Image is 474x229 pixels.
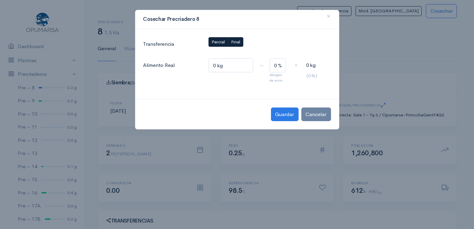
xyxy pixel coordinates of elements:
input: % [270,58,286,72]
span: Final [231,39,240,45]
span: lb [312,73,315,78]
button: Close [319,7,339,26]
small: (0 ) [302,72,331,79]
label: Alimento Real [139,58,204,83]
h4: Cosechar Precriadero 8 [143,15,199,23]
button: Final [228,37,243,47]
small: Margen de error. [270,72,286,83]
span: × [327,11,331,21]
button: Cancelar [301,108,331,121]
button: Parcial [209,37,228,47]
label: Transferencia [139,37,204,51]
button: Guardar [271,108,299,121]
input: kg [209,58,254,72]
span: = [286,58,302,72]
span: Parcial [212,39,225,45]
span: – [253,58,270,72]
span: 0 [302,58,331,72]
span: kg [310,62,316,68]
